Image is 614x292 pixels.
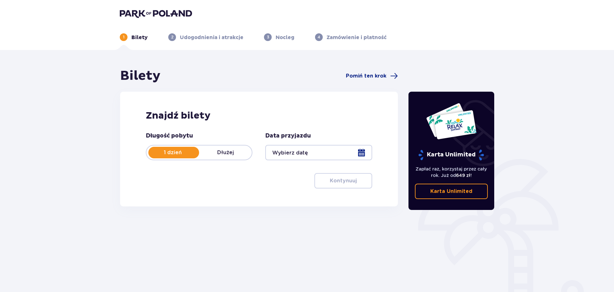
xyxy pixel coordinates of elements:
[327,34,387,41] p: Zamówienie i płatność
[264,33,294,41] div: 3Nocleg
[131,34,148,41] p: Bilety
[346,72,398,80] a: Pomiń ten krok
[265,132,311,140] p: Data przyjazdu
[426,103,477,140] img: Dwie karty całoroczne do Suntago z napisem 'UNLIMITED RELAX', na białym tle z tropikalnymi liśćmi...
[318,34,320,40] p: 4
[146,110,372,122] h2: Znajdź bilety
[415,166,488,179] p: Zapłać raz, korzystaj przez cały rok. Już od !
[456,173,470,178] span: 649 zł
[199,149,252,156] p: Dłużej
[168,33,243,41] div: 2Udogodnienia i atrakcje
[276,34,294,41] p: Nocleg
[120,68,161,84] h1: Bilety
[415,184,488,199] a: Karta Unlimited
[180,34,243,41] p: Udogodnienia i atrakcje
[314,173,372,188] button: Kontynuuj
[146,132,193,140] p: Długość pobytu
[120,33,148,41] div: 1Bilety
[267,34,269,40] p: 3
[146,149,199,156] p: 1 dzień
[430,188,472,195] p: Karta Unlimited
[315,33,387,41] div: 4Zamówienie i płatność
[171,34,173,40] p: 2
[330,177,357,184] p: Kontynuuj
[120,9,192,18] img: Park of Poland logo
[418,149,485,161] p: Karta Unlimited
[346,72,386,79] span: Pomiń ten krok
[123,34,125,40] p: 1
